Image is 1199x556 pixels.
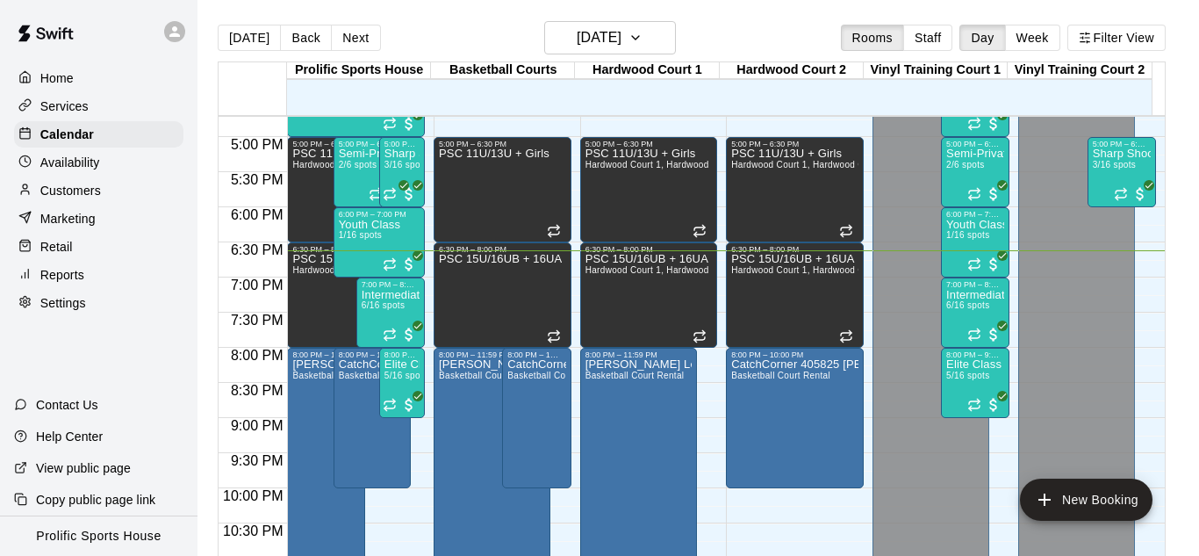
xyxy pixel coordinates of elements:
[1008,62,1152,79] div: Vinyl Training Court 2
[287,137,365,242] div: 5:00 PM – 6:30 PM: PSC 11U/13U + Girls
[383,187,397,201] span: Recurring event
[40,238,73,256] p: Retail
[731,371,830,380] span: Basketball Court Rental
[439,245,566,254] div: 6:30 PM – 8:00 PM
[40,294,86,312] p: Settings
[434,242,571,348] div: 6:30 PM – 8:00 PM: PSC 15U/16UB + 16UA
[731,265,888,275] span: Hardwood Court 1, Hardwood Court 2
[384,160,427,170] span: 3/16 spots filled
[384,140,420,148] div: 5:00 PM – 6:00 PM
[985,326,1002,343] span: All customers have paid
[334,207,425,278] div: 6:00 PM – 7:00 PM: Youth Class
[941,348,1009,418] div: 8:00 PM – 9:00 PM: Elite Class
[383,257,397,271] span: Recurring event
[226,383,288,398] span: 8:30 PM
[40,126,94,143] p: Calendar
[36,428,103,445] p: Help Center
[400,396,418,414] span: All customers have paid
[946,210,1004,219] div: 6:00 PM – 7:00 PM
[292,265,449,275] span: Hardwood Court 1, Hardwood Court 2
[985,185,1002,203] span: All customers have paid
[292,371,391,380] span: Basketball Court Rental
[339,160,377,170] span: 2/6 spots filled
[280,25,332,51] button: Back
[400,256,418,273] span: All customers have paid
[40,182,101,199] p: Customers
[731,160,888,170] span: Hardwood Court 1, Hardwood Court 2
[585,350,692,359] div: 8:00 PM – 11:59 PM
[331,25,380,51] button: Next
[726,348,864,488] div: 8:00 PM – 10:00 PM: CatchCorner 405825 John Carlo Pesquera
[864,62,1008,79] div: Vinyl Training Court 1
[383,117,397,131] span: Recurring event
[356,278,425,348] div: 7:00 PM – 8:00 PM: Intermediate Class
[1093,160,1136,170] span: 3/16 spots filled
[1020,479,1152,521] button: add
[36,491,155,509] p: Copy public page link
[400,185,418,203] span: All customers have paid
[967,117,981,131] span: Recurring event
[292,160,449,170] span: Hardwood Court 1, Hardwood Court 2
[1088,137,1156,207] div: 5:00 PM – 6:00 PM: Sharp Shooting Class
[226,172,288,187] span: 5:30 PM
[985,256,1002,273] span: All customers have paid
[292,350,360,359] div: 8:00 PM – 11:59 PM
[507,371,607,380] span: Basketball Court Rental
[726,242,864,348] div: 6:30 PM – 8:00 PM: PSC 15U/16UB + 16UA
[379,137,425,207] div: 5:00 PM – 6:00 PM: Sharp Shooting Class
[369,187,383,201] span: Recurring event
[339,230,382,240] span: 1/16 spots filled
[362,300,405,310] span: 6/16 spots filled
[434,137,571,242] div: 5:00 PM – 6:30 PM: PSC 11U/13U + Girls
[40,97,89,115] p: Services
[386,185,404,203] span: All customers have paid
[967,257,981,271] span: Recurring event
[967,187,981,201] span: Recurring event
[339,350,406,359] div: 8:00 PM – 10:00 PM
[946,300,989,310] span: 6/16 spots filled
[226,242,288,257] span: 6:30 PM
[226,207,288,222] span: 6:00 PM
[287,242,404,348] div: 6:30 PM – 8:00 PM: PSC 15U/16UB + 16UA
[959,25,1005,51] button: Day
[40,154,100,171] p: Availability
[731,140,858,148] div: 5:00 PM – 6:30 PM
[339,210,420,219] div: 6:00 PM – 7:00 PM
[941,278,1009,348] div: 7:00 PM – 8:00 PM: Intermediate Class
[839,329,853,343] span: Recurring event
[400,326,418,343] span: All customers have paid
[439,350,545,359] div: 8:00 PM – 11:59 PM
[1114,187,1128,201] span: Recurring event
[575,62,719,79] div: Hardwood Court 1
[731,350,858,359] div: 8:00 PM – 10:00 PM
[941,207,1009,278] div: 6:00 PM – 7:00 PM: Youth Class
[726,137,864,242] div: 5:00 PM – 6:30 PM: PSC 11U/13U + Girls
[585,371,685,380] span: Basketball Court Rental
[226,278,288,292] span: 7:00 PM
[218,25,281,51] button: [DATE]
[507,350,565,359] div: 8:00 PM – 10:00 PM
[502,348,571,488] div: 8:00 PM – 10:00 PM: CatchCorner 405825 John Carlo Pesquera
[731,245,858,254] div: 6:30 PM – 8:00 PM
[362,280,420,289] div: 7:00 PM – 8:00 PM
[1005,25,1060,51] button: Week
[36,527,161,545] p: Prolific Sports House
[946,371,989,380] span: 5/16 spots filled
[439,371,538,380] span: Basketball Court Rental
[985,115,1002,133] span: All customers have paid
[967,398,981,412] span: Recurring event
[400,115,418,133] span: All customers have paid
[585,140,713,148] div: 5:00 PM – 6:30 PM
[946,230,989,240] span: 1/16 spots filled
[547,329,561,343] span: Recurring event
[985,396,1002,414] span: All customers have paid
[334,137,412,207] div: 5:00 PM – 6:00 PM: Semi-Private Class
[339,371,438,380] span: Basketball Court Rental
[585,245,713,254] div: 6:30 PM – 8:00 PM
[1131,185,1149,203] span: All customers have paid
[40,210,96,227] p: Marketing
[36,396,98,414] p: Contact Us
[226,418,288,433] span: 9:00 PM
[720,62,864,79] div: Hardwood Court 2
[226,137,288,152] span: 5:00 PM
